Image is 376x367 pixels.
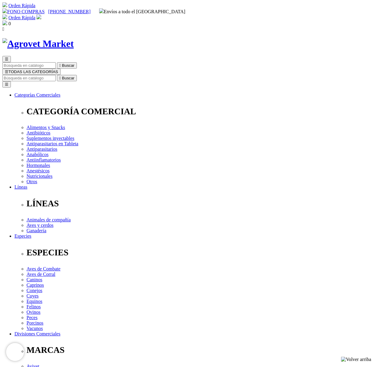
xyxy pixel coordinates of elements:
a: Equinos [27,299,42,304]
span: Envíos a todo el [GEOGRAPHIC_DATA] [99,9,186,14]
img: shopping-cart.svg [2,14,7,19]
a: Animales de compañía [27,217,71,222]
img: user.svg [36,14,41,19]
a: Antibióticos [27,130,50,135]
a: Caprinos [27,282,44,288]
img: shopping-cart.svg [2,2,7,7]
a: Orden Rápida [8,15,35,20]
button:  Buscar [57,75,77,81]
input: Buscar [2,75,56,81]
a: Vacunos [27,326,43,331]
a: Anabólicos [27,152,49,157]
i:  [59,76,61,80]
a: [PHONE_NUMBER] [48,9,90,14]
a: Alimentos y Snacks [27,125,65,130]
a: Otros [27,179,37,184]
a: Divisiones Comerciales [14,331,60,336]
a: Ganadería [27,228,46,233]
span: ☰ [5,57,8,61]
a: Peces [27,315,37,320]
a: Especies [14,233,31,239]
a: Aves de Combate [27,266,61,271]
a: Antiinflamatorios [27,157,61,162]
p: CATEGORÍA COMERCIAL [27,106,374,116]
button: ☰ [2,56,11,62]
a: Aves y cerdos [27,223,53,228]
a: Orden Rápida [8,3,35,8]
p: LÍNEAS [27,199,374,208]
img: Agrovet Market [2,38,74,49]
a: Porcinos [27,320,43,325]
p: ESPECIES [27,248,374,258]
a: Felinos [27,304,41,309]
a: Ovinos [27,310,40,315]
img: Volver arriba [341,357,371,362]
a: Líneas [14,184,27,190]
a: Cuyes [27,293,39,298]
a: Aves de Corral [27,272,55,277]
a: Acceda a su cuenta de cliente [36,15,41,20]
img: shopping-bag.svg [2,20,7,25]
input: Buscar [2,62,56,69]
i:  [2,26,4,32]
a: Categorías Comerciales [14,92,60,97]
img: delivery-truck.svg [99,8,104,13]
p: MARCAS [27,345,374,355]
a: Nutricionales [27,174,52,179]
button: ☰TODAS LAS CATEGORÍAS [2,69,61,75]
span: Buscar [62,76,74,80]
a: Suplementos inyectables [27,136,74,141]
a: Conejos [27,288,42,293]
span: 0 [8,21,11,26]
iframe: Brevo live chat [6,343,24,361]
a: Hormonales [27,163,50,168]
button:  Buscar [57,62,77,69]
button: ☰ [2,81,11,88]
a: FONO COMPRAS [2,9,45,14]
span: Buscar [62,63,74,68]
a: Anestésicos [27,168,49,173]
a: Caninos [27,277,42,282]
i:  [59,63,61,68]
a: Antiparasitarios en Tableta [27,141,78,146]
a: Antiparasitarios [27,146,57,152]
span: ☰ [5,69,8,74]
img: phone.svg [2,8,7,13]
